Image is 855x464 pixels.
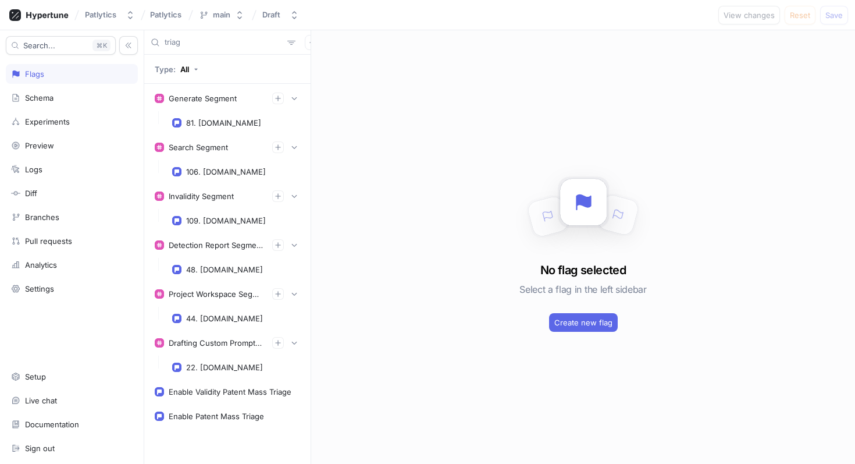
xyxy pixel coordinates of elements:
a: Documentation [6,415,138,434]
div: 106. [DOMAIN_NAME] [186,167,266,176]
p: Type: [155,65,176,74]
div: Patlytics [85,10,116,20]
div: Schema [25,93,54,102]
div: Preview [25,141,54,150]
div: Enable Patent Mass Triage [169,412,264,421]
input: Search... [165,37,283,48]
div: main [213,10,230,20]
div: Flags [25,69,44,79]
span: Search... [23,42,55,49]
div: Documentation [25,420,79,429]
span: View changes [724,12,775,19]
div: Drafting Custom Prompt Segment [169,338,263,348]
div: Enable Validity Patent Mass Triage [169,387,291,396]
div: Detection Report Segment [169,240,263,250]
button: View changes [718,6,780,24]
div: K [92,40,111,51]
div: 48. [DOMAIN_NAME] [186,265,263,274]
span: Patlytics [150,10,181,19]
div: Invalidity Segment [169,192,234,201]
h5: Select a flag in the left sidebar [519,279,646,300]
button: Search...K [6,36,116,55]
div: Settings [25,284,54,293]
span: Create new flag [554,319,612,326]
button: Create new flag [549,313,618,332]
div: Setup [25,372,46,381]
button: Draft [258,5,304,24]
div: Live chat [25,396,57,405]
div: All [180,65,189,74]
div: 44. [DOMAIN_NAME] [186,314,263,323]
div: Search Segment [169,143,228,152]
div: Analytics [25,260,57,270]
div: 109. [DOMAIN_NAME] [186,216,266,225]
div: Draft [262,10,280,20]
div: Project Workspace Segment [169,289,263,299]
div: Branches [25,212,59,222]
div: Pull requests [25,236,72,246]
div: Diff [25,189,37,198]
div: Experiments [25,117,70,126]
div: 22. [DOMAIN_NAME] [186,363,263,372]
div: 81. [DOMAIN_NAME] [186,118,261,127]
div: Sign out [25,444,55,453]
button: Patlytics [80,5,140,24]
div: Logs [25,165,42,174]
span: Reset [790,12,810,19]
div: Generate Segment [169,94,237,103]
h3: No flag selected [540,261,626,279]
button: Save [820,6,848,24]
span: Save [825,12,843,19]
button: main [194,5,249,24]
button: Reset [785,6,815,24]
button: Type: All [151,59,202,79]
